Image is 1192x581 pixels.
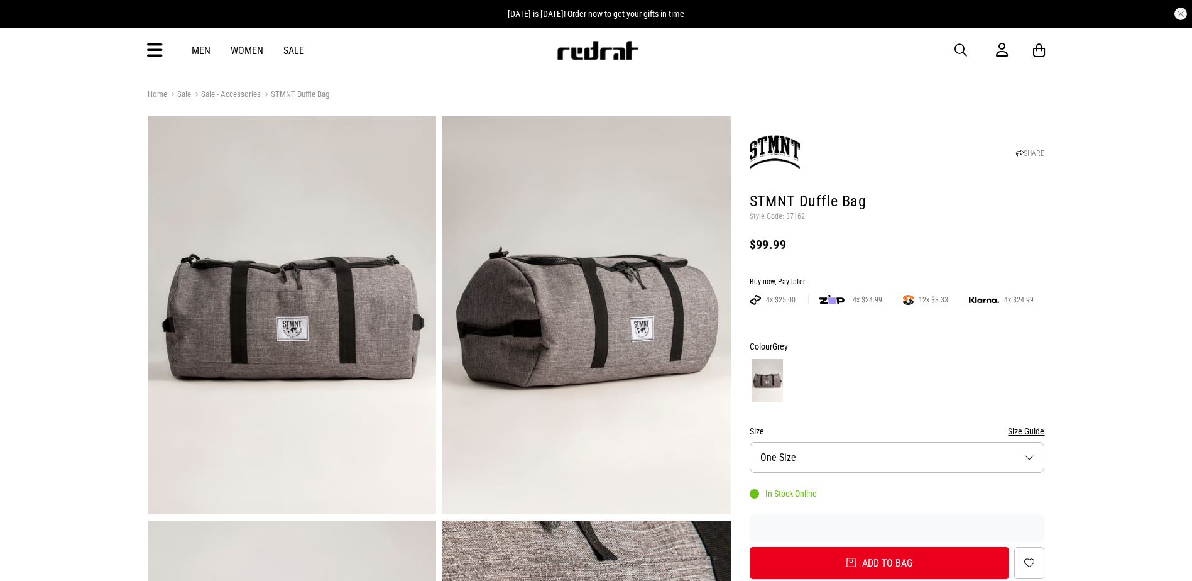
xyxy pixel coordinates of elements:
[148,116,436,514] img: Stmnt Duffle Bag in Grey
[750,237,1045,252] div: $99.99
[969,297,999,304] img: KLARNA
[914,295,953,305] span: 12x $8.33
[750,339,1045,354] div: Colour
[761,295,801,305] span: 4x $25.00
[508,9,684,19] span: [DATE] is [DATE]! Order now to get your gifts in time
[283,45,304,57] a: Sale
[760,451,796,463] span: One Size
[750,295,761,305] img: AFTERPAY
[750,442,1045,473] button: One Size
[192,45,211,57] a: Men
[231,45,263,57] a: Women
[750,277,1045,287] div: Buy now, Pay later.
[191,89,261,101] a: Sale - Accessories
[752,359,783,402] img: Grey
[848,295,887,305] span: 4x $24.99
[999,295,1039,305] span: 4x $24.99
[750,212,1045,222] p: Style Code: 37162
[167,89,191,101] a: Sale
[750,424,1045,439] div: Size
[1016,149,1044,158] a: SHARE
[772,341,788,351] span: Grey
[1008,424,1044,439] button: Size Guide
[750,547,1010,579] button: Add to bag
[819,294,845,306] img: zip
[750,127,800,177] img: STMNT
[442,116,731,514] img: Stmnt Duffle Bag in Grey
[261,89,329,101] a: STMNT Duffle Bag
[750,489,817,499] div: In Stock Online
[750,192,1045,212] h1: STMNT Duffle Bag
[750,522,1045,534] iframe: Customer reviews powered by Trustpilot
[148,89,167,99] a: Home
[556,41,639,60] img: Redrat logo
[903,295,914,305] img: SPLITPAY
